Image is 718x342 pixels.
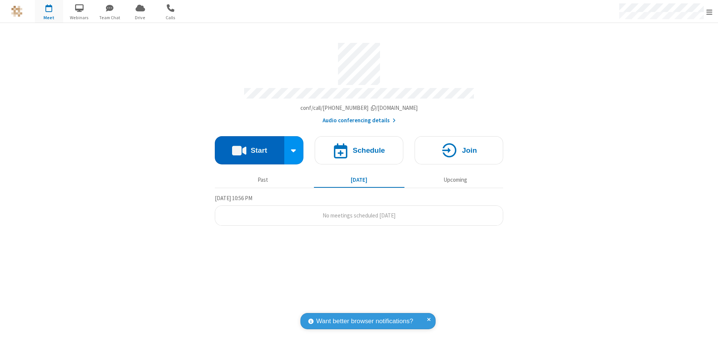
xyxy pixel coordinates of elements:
span: Drive [126,14,154,21]
span: Team Chat [96,14,124,21]
div: Start conference options [284,136,304,164]
h4: Schedule [353,147,385,154]
span: No meetings scheduled [DATE] [323,212,395,219]
section: Today's Meetings [215,194,503,226]
span: [DATE] 10:56 PM [215,195,252,202]
button: Copy my meeting room linkCopy my meeting room link [300,104,418,112]
button: Join [415,136,503,164]
span: Calls [157,14,185,21]
span: Copy my meeting room link [300,104,418,111]
section: Account details [215,37,503,125]
span: Want better browser notifications? [316,316,413,326]
h4: Start [250,147,267,154]
button: Past [218,173,308,187]
button: Audio conferencing details [323,116,396,125]
button: Upcoming [410,173,501,187]
h4: Join [462,147,477,154]
button: [DATE] [314,173,404,187]
span: Meet [35,14,63,21]
button: Start [215,136,284,164]
img: QA Selenium DO NOT DELETE OR CHANGE [11,6,23,17]
span: Webinars [65,14,94,21]
button: Schedule [315,136,403,164]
